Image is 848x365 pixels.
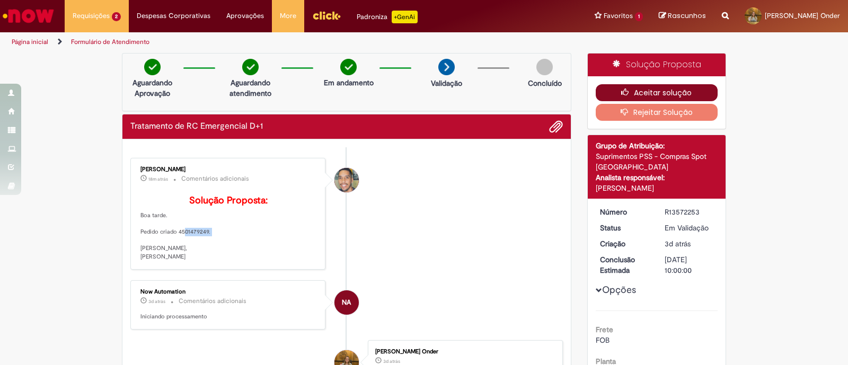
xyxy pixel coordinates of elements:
[592,222,657,233] dt: Status
[392,11,418,23] p: +GenAi
[140,166,317,173] div: [PERSON_NAME]
[148,176,168,182] time: 29/09/2025 14:18:27
[71,38,149,46] a: Formulário de Atendimento
[334,168,359,192] div: William Souza Da Silva
[665,239,691,248] time: 26/09/2025 18:45:03
[596,335,609,345] span: FOB
[588,54,726,76] div: Solução Proposta
[357,11,418,23] div: Padroniza
[1,5,56,26] img: ServiceNow
[592,254,657,275] dt: Conclusão Estimada
[225,77,276,99] p: Aguardando atendimento
[12,38,48,46] a: Página inicial
[596,104,718,121] button: Rejeitar Solução
[596,172,718,183] div: Analista responsável:
[383,358,400,364] time: 26/09/2025 18:44:38
[635,12,643,21] span: 1
[280,11,296,21] span: More
[765,11,840,20] span: [PERSON_NAME] Onder
[340,59,357,75] img: check-circle-green.png
[312,7,341,23] img: click_logo_yellow_360x200.png
[8,32,558,52] ul: Trilhas de página
[665,239,691,248] span: 3d atrás
[226,11,264,21] span: Aprovações
[438,59,455,75] img: arrow-next.png
[148,298,165,305] span: 3d atrás
[659,11,706,21] a: Rascunhos
[596,183,718,193] div: [PERSON_NAME]
[665,238,714,249] div: 26/09/2025 18:45:03
[148,176,168,182] span: 18m atrás
[592,238,657,249] dt: Criação
[144,59,161,75] img: check-circle-green.png
[604,11,633,21] span: Favoritos
[668,11,706,21] span: Rascunhos
[130,122,263,131] h2: Tratamento de RC Emergencial D+1 Histórico de tíquete
[375,349,552,355] div: [PERSON_NAME] Onder
[596,84,718,101] button: Aceitar solução
[596,325,613,334] b: Frete
[665,207,714,217] div: R13572253
[665,254,714,275] div: [DATE] 10:00:00
[665,222,714,233] div: Em Validação
[179,297,246,306] small: Comentários adicionais
[324,77,374,88] p: Em andamento
[528,78,562,88] p: Concluído
[342,290,351,315] span: NA
[181,174,249,183] small: Comentários adicionais
[73,11,110,21] span: Requisições
[112,12,121,21] span: 2
[140,313,317,321] p: Iniciando processamento
[549,120,563,133] button: Adicionar anexos
[596,151,718,172] div: Suprimentos PSS - Compras Spot [GEOGRAPHIC_DATA]
[189,194,268,207] b: Solução Proposta:
[431,78,462,88] p: Validação
[596,140,718,151] div: Grupo de Atribuição:
[383,358,400,364] span: 3d atrás
[334,290,359,315] div: Now Automation
[137,11,210,21] span: Despesas Corporativas
[140,195,317,261] p: Boa tarde. Pedido criado 4501479249. [PERSON_NAME], [PERSON_NAME]
[148,298,165,305] time: 27/09/2025 09:01:28
[127,77,178,99] p: Aguardando Aprovação
[592,207,657,217] dt: Número
[242,59,259,75] img: check-circle-green.png
[140,289,317,295] div: Now Automation
[536,59,553,75] img: img-circle-grey.png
